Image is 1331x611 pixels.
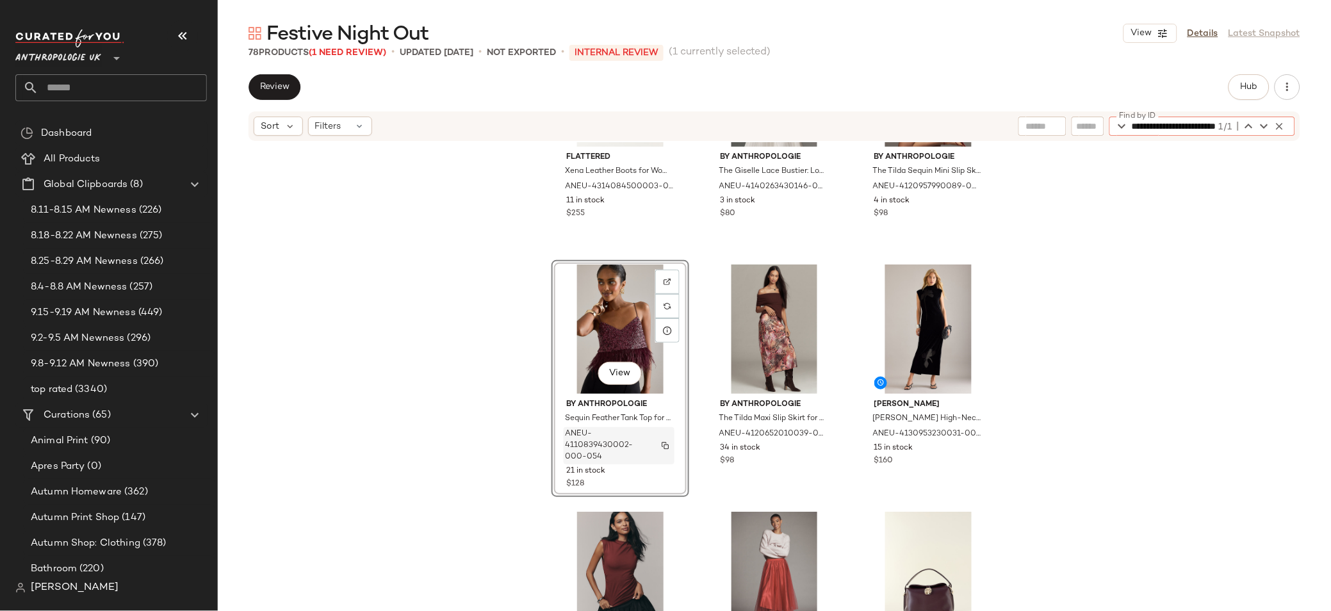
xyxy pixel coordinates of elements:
img: svg%3e [15,583,26,593]
span: 4 in stock [874,195,910,207]
span: 3 in stock [721,195,756,207]
span: Bathroom [31,562,77,576]
span: [PERSON_NAME] High-Neck Velvet Maxi Dress for Women in Black, Polyester/Polyamide/Elastane, Size ... [873,413,981,425]
img: svg%3e [664,302,671,310]
span: (8) [127,177,142,192]
img: svg%3e [662,442,669,450]
span: (266) [138,254,164,269]
span: (1 Need Review) [309,48,386,58]
span: Hub [1240,82,1258,92]
button: View [1123,24,1177,43]
img: 4110839430002_054_e [556,265,685,394]
span: [PERSON_NAME] [31,580,118,596]
span: 8.11-8.15 AM Newness [31,203,136,218]
span: (65) [90,408,111,423]
span: By Anthropologie [721,399,829,411]
p: Not Exported [487,46,556,60]
span: (3340) [72,382,107,397]
span: 9.2-9.5 AM Newness [31,331,125,346]
span: Flattered [566,152,674,163]
span: View [1131,28,1152,38]
span: (362) [122,485,148,500]
span: 9.8-9.12 AM Newness [31,357,131,371]
span: ANEU-4140263430146-000-001 [719,181,828,193]
span: [PERSON_NAME] [874,399,983,411]
span: (1 currently selected) [669,45,771,60]
button: View [598,362,642,385]
span: • [478,45,482,60]
img: cfy_white_logo.C9jOOHJF.svg [15,29,124,47]
span: Autumn Homeware [31,485,122,500]
span: $160 [874,455,894,467]
span: 8.18-8.22 AM Newness [31,229,137,243]
span: 34 in stock [721,443,761,454]
span: (378) [140,536,167,551]
div: Products [249,46,386,60]
span: The Tilda Maxi Slip Skirt for Women in Zodiac, Viscose, Size Large by Anthropologie [719,413,828,425]
span: $98 [721,455,735,467]
span: Global Clipboards [44,177,127,192]
span: Autumn Print Shop [31,510,119,525]
span: ANEU-4314084500003-000-001 [565,181,673,193]
span: (0) [85,459,101,474]
span: Apres Party [31,459,85,474]
img: svg%3e [20,127,33,140]
span: (275) [137,229,163,243]
span: By Anthropologie [721,152,829,163]
span: Autumn Shop: Clothing [31,536,140,551]
span: Sequin Feather Tank Top for Women in Purple, Viscose, Size Uk 16 by Anthropologie [565,413,673,425]
span: 15 in stock [874,443,913,454]
span: (90) [88,434,111,448]
span: View [609,368,631,379]
span: 9.15-9.19 AM Newness [31,305,136,320]
span: ANEU-4110839430002-000-054 [565,428,649,463]
button: Hub [1229,74,1270,100]
span: (257) [127,280,153,295]
span: Anthropologie UK [15,44,101,67]
p: INTERNAL REVIEW [569,45,664,61]
a: Details [1188,27,1218,40]
span: (296) [125,331,151,346]
img: 4120652010039_805_b [710,265,839,394]
span: (220) [77,562,104,576]
span: top rated [31,382,72,397]
span: (449) [136,305,163,320]
img: svg%3e [664,278,671,286]
div: 1/1 [1216,120,1232,134]
span: 78 [249,48,259,58]
span: Review [259,82,290,92]
span: 8.4-8.8 AM Newness [31,280,127,295]
span: $80 [721,208,736,220]
span: Dashboard [41,126,92,141]
span: Curations [44,408,90,423]
span: (390) [131,357,159,371]
img: 4130953230031_001_e [864,265,993,394]
span: All Products [44,152,101,167]
span: The Tilda Sequin Mini Slip Skirt for Women in Pink, Polyester/Polyamide/Elastane, Size Large by A... [873,166,981,177]
span: By Anthropologie [874,152,983,163]
span: $98 [874,208,888,220]
span: ANEU-4120652010039-000-805 [719,428,828,440]
span: Animal Print [31,434,88,448]
span: 11 in stock [566,195,605,207]
p: updated [DATE] [400,46,473,60]
span: $255 [566,208,585,220]
img: svg%3e [249,27,261,40]
span: ANEU-4120957990089-000-066 [873,181,981,193]
button: Review [249,74,300,100]
span: (226) [136,203,162,218]
span: 8.25-8.29 AM Newness [31,254,138,269]
span: Sort [261,120,279,133]
span: • [391,45,395,60]
span: The Giselle Lace Bustier: Long-Sleeve Edition Top for Women in Black, Nylon/Elastane, Size Medium... [719,166,828,177]
span: ANEU-4130953230031-000-001 [873,428,981,440]
span: Filters [315,120,341,133]
span: Xena Leather Boots for Women in Black, Polyester/Cotton/Leather, Size 40 by Flattered at Anthropo... [565,166,673,177]
span: Festive Night Out [266,22,429,47]
span: (147) [119,510,145,525]
span: • [561,45,564,60]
